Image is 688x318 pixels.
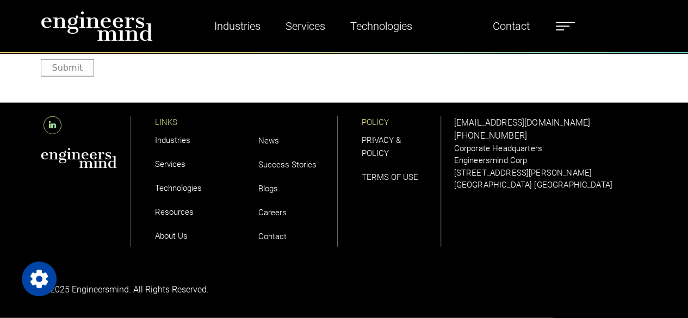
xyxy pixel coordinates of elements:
[258,232,287,241] a: Contact
[362,116,441,129] p: POLICY
[454,117,590,128] a: [EMAIL_ADDRESS][DOMAIN_NAME]
[41,148,117,169] img: aws
[258,160,317,170] a: Success Stories
[155,135,190,145] a: Industries
[454,167,648,179] p: [STREET_ADDRESS][PERSON_NAME]
[362,172,418,182] a: TERMS OF USE
[41,283,338,296] p: © 2025 Engineersmind. All Rights Reserved.
[155,231,188,241] a: About Us
[488,14,534,39] a: Contact
[41,59,95,76] button: Submit
[454,154,648,167] p: Engineersmind Corp
[41,11,153,41] img: logo
[258,208,287,217] a: Careers
[454,130,527,141] a: [PHONE_NUMBER]
[155,159,185,169] a: Services
[454,179,648,191] p: [GEOGRAPHIC_DATA] [GEOGRAPHIC_DATA]
[41,120,64,130] a: LinkedIn
[155,207,194,217] a: Resources
[155,183,202,193] a: Technologies
[346,14,417,39] a: Technologies
[454,142,648,155] p: Corporate Headquarters
[155,116,234,129] p: LINKS
[210,14,265,39] a: Industries
[362,135,401,158] a: PRIVACY & POLICY
[258,136,279,146] a: News
[281,14,330,39] a: Services
[258,184,278,194] a: Blogs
